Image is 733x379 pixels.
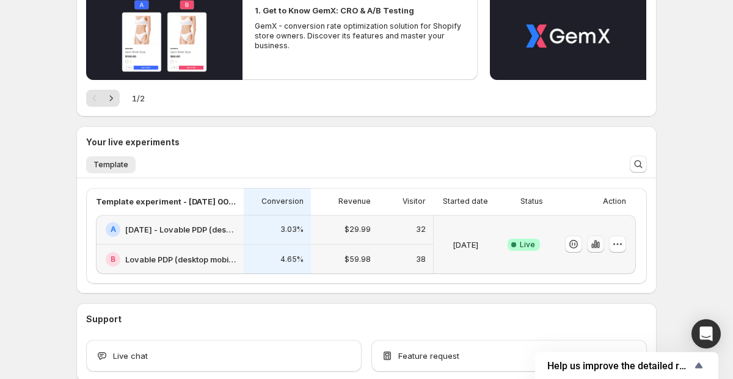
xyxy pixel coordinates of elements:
[280,225,304,234] p: 3.03%
[132,92,145,104] span: 1 / 2
[255,4,414,16] h2: 1. Get to Know GemX: CRO & A/B Testing
[111,254,115,264] h2: B
[453,239,478,251] p: [DATE]
[520,240,535,250] span: Live
[443,197,488,206] p: Started date
[86,136,180,148] h3: Your live experiments
[86,313,122,325] h3: Support
[103,90,120,107] button: Next
[630,156,647,173] button: Search and filter results
[261,197,304,206] p: Conversion
[520,197,543,206] p: Status
[547,360,691,372] span: Help us improve the detailed report for A/B campaigns
[338,197,371,206] p: Revenue
[398,350,459,362] span: Feature request
[86,90,120,107] nav: Pagination
[125,253,236,265] h2: Lovable PDP (desktop mobile) - GUIDE V3
[603,197,626,206] p: Action
[691,319,721,348] div: Open Intercom Messenger
[547,358,706,373] button: Show survey - Help us improve the detailed report for A/B campaigns
[255,21,465,51] p: GemX - conversion rate optimization solution for Shopify store owners. Discover its features and ...
[345,254,371,264] p: $59.98
[113,350,148,362] span: Live chat
[125,223,236,236] h2: [DATE] - Lovable PDP (desktop mobile) - GUIDE V1
[111,225,116,234] h2: A
[93,160,128,170] span: Template
[416,225,426,234] p: 32
[403,197,426,206] p: Visitor
[416,254,426,264] p: 38
[96,195,236,208] p: Template experiment - [DATE] 00:18:57
[345,225,371,234] p: $29.99
[280,254,304,264] p: 4.65%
